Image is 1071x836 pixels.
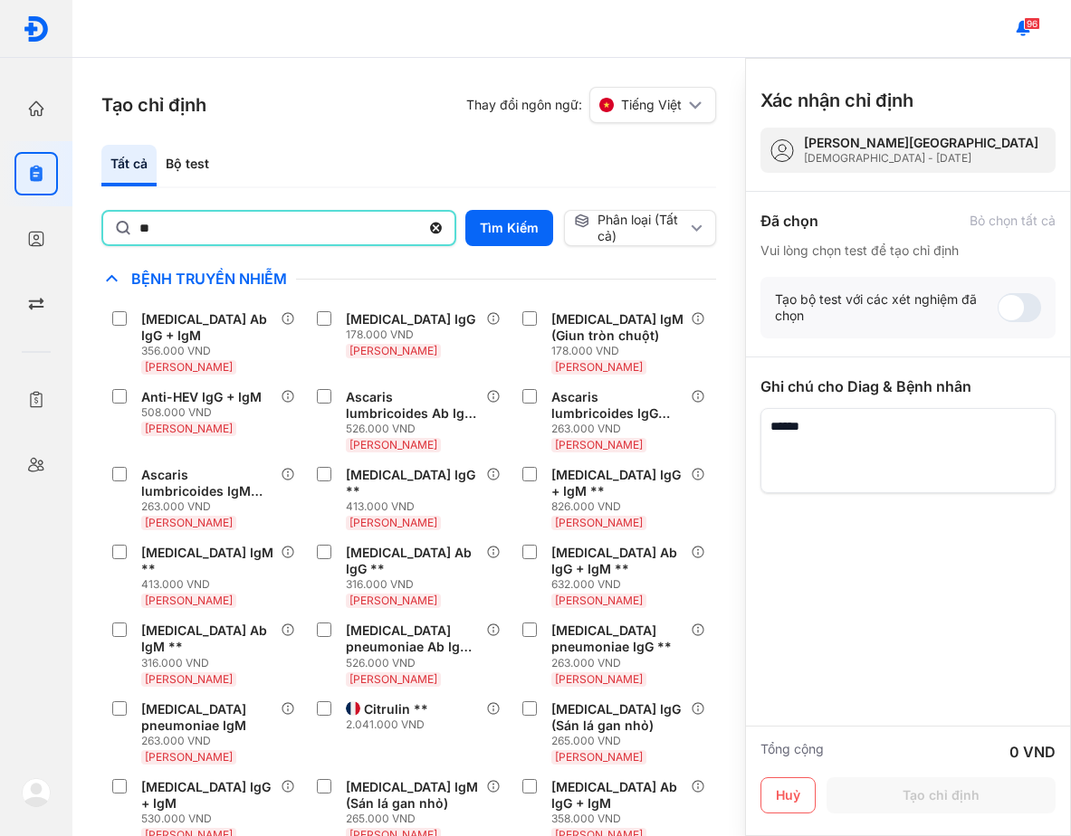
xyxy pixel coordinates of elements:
div: Bỏ chọn tất cả [970,213,1056,229]
div: Tạo bộ test với các xét nghiệm đã chọn [775,291,998,324]
img: logo [22,778,51,807]
div: [MEDICAL_DATA] IgM ** [141,545,273,577]
div: 632.000 VND [551,577,691,592]
div: Anti-HEV IgG + IgM [141,389,262,405]
div: 0 VND [1009,741,1056,763]
div: 178.000 VND [551,344,691,358]
div: [MEDICAL_DATA] IgG [346,311,475,328]
span: [PERSON_NAME] [145,672,233,686]
button: Huỷ [760,777,816,813]
div: 178.000 VND [346,328,483,342]
span: Bệnh Truyền Nhiễm [122,270,296,288]
span: Tiếng Việt [621,97,682,113]
span: [PERSON_NAME] [555,516,643,529]
div: Tổng cộng [760,741,824,763]
span: [PERSON_NAME] [555,360,643,374]
div: Phân loại (Tất cả) [574,212,687,244]
span: [PERSON_NAME] [349,672,437,686]
span: [PERSON_NAME] [145,422,233,435]
span: [PERSON_NAME] [145,360,233,374]
div: Ascaris lumbricoides IgG (Giun đũa) [551,389,684,422]
div: [MEDICAL_DATA] IgG ** [346,467,478,499]
div: [MEDICAL_DATA] pneumoniae IgM [141,701,273,734]
div: 356.000 VND [141,344,281,358]
div: [MEDICAL_DATA] Ab IgM ** [141,622,273,655]
div: 526.000 VND [346,422,485,436]
span: [PERSON_NAME] [145,516,233,529]
div: [DEMOGRAPHIC_DATA] - [DATE] [804,151,1038,166]
div: Ghi chú cho Diag & Bệnh nhân [760,375,1056,397]
div: 526.000 VND [346,656,485,670]
div: [MEDICAL_DATA] IgM (Giun tròn chuột) [551,311,684,344]
div: 263.000 VND [551,656,691,670]
div: 263.000 VND [551,422,691,436]
div: Vui lòng chọn test để tạo chỉ định [760,242,1056,259]
div: [MEDICAL_DATA] Ab IgG + IgM [551,779,684,812]
div: Đã chọn [760,210,818,232]
img: logo [23,15,50,43]
h3: Xác nhận chỉ định [760,88,913,113]
div: 2.041.000 VND [346,717,435,732]
div: Citrulin ** [364,701,428,717]
span: [PERSON_NAME] [555,594,643,607]
span: [PERSON_NAME] [555,672,643,686]
h3: Tạo chỉ định [101,92,206,118]
div: [MEDICAL_DATA] Ab IgG + IgM ** [551,545,684,577]
span: [PERSON_NAME] [555,750,643,764]
div: [MEDICAL_DATA] Ab IgG + IgM [141,311,273,344]
div: [MEDICAL_DATA] Ab IgG ** [346,545,478,577]
div: 316.000 VND [141,656,281,670]
div: 263.000 VND [141,499,281,514]
div: 358.000 VND [551,812,691,826]
div: [MEDICAL_DATA] IgM (Sán lá gan nhỏ) [346,779,478,812]
div: [MEDICAL_DATA] IgG + IgM [141,779,273,812]
div: 826.000 VND [551,499,691,514]
span: [PERSON_NAME] [349,516,437,529]
div: 263.000 VND [141,734,281,748]
div: 265.000 VND [551,734,691,748]
button: Tìm Kiếm [465,210,553,246]
span: [PERSON_NAME] [349,594,437,607]
div: 508.000 VND [141,405,269,420]
div: [MEDICAL_DATA] pneumoniae Ab IgG + IgM ** [346,622,478,655]
div: [PERSON_NAME][GEOGRAPHIC_DATA] [804,135,1038,151]
span: 96 [1024,17,1040,30]
div: 413.000 VND [346,499,485,514]
div: Ascaris lumbricoides IgM (Giun đũa) [141,467,273,499]
div: 530.000 VND [141,812,281,826]
div: Thay đổi ngôn ngữ: [466,87,716,123]
span: [PERSON_NAME] [145,750,233,764]
div: 265.000 VND [346,812,485,826]
span: [PERSON_NAME] [145,594,233,607]
div: Bộ test [157,145,218,186]
div: [MEDICAL_DATA] pneumoniae IgG ** [551,622,684,655]
span: [PERSON_NAME] [555,438,643,451]
div: 316.000 VND [346,577,485,592]
button: Tạo chỉ định [827,777,1056,813]
div: Tất cả [101,145,157,186]
span: [PERSON_NAME] [349,344,437,357]
div: [MEDICAL_DATA] IgG (Sán lá gan nhỏ) [551,701,684,734]
span: [PERSON_NAME] [349,438,437,451]
div: 413.000 VND [141,577,281,592]
div: [MEDICAL_DATA] IgG + IgM ** [551,467,684,499]
div: Ascaris lumbricoides Ab IgG + IgM [346,389,478,422]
